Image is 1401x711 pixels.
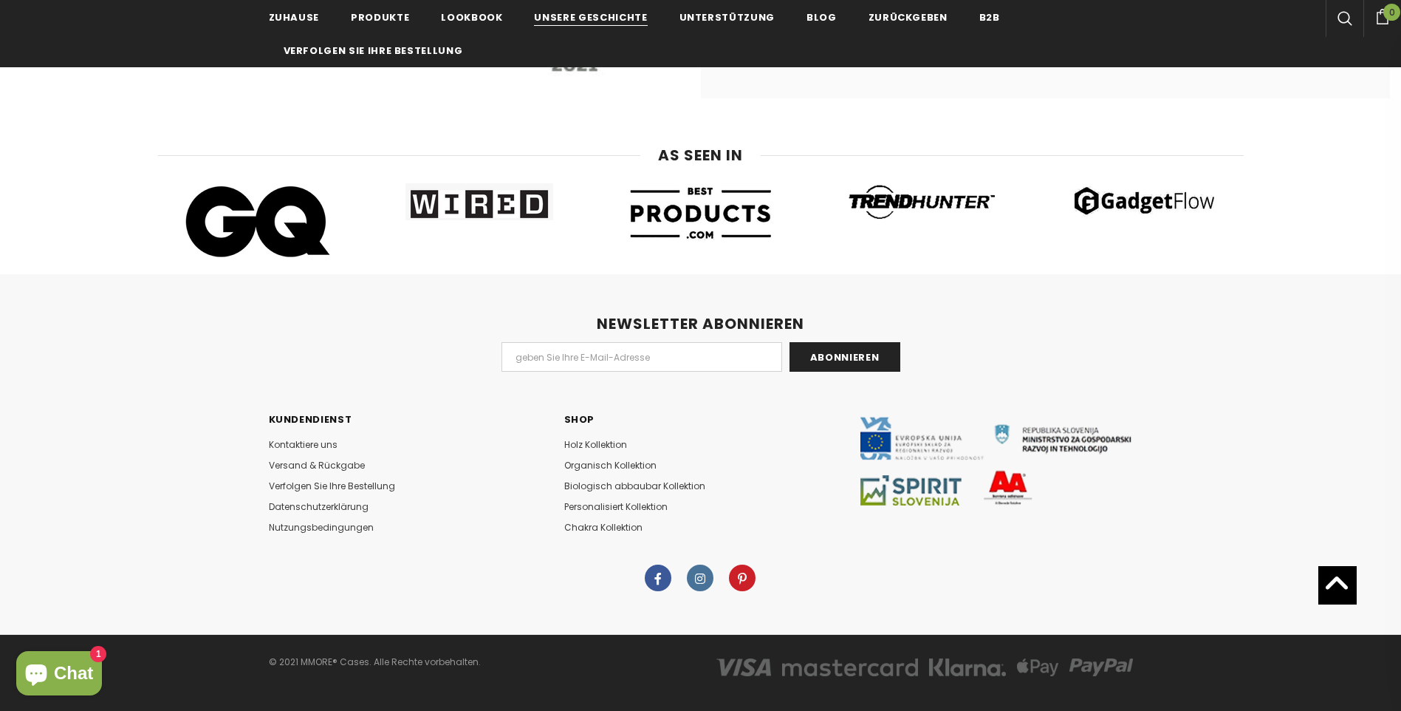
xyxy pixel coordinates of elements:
a: Chakra Kollektion [564,517,643,538]
span: Kontaktiere uns [269,438,338,451]
img: paypal [1069,659,1133,676]
span: Versand & Rückgabe [269,459,365,472]
span: Organisch Kollektion [564,459,657,472]
span: Zurückgeben [869,10,948,24]
span: SHOP [564,412,595,426]
span: Blog [806,10,837,24]
a: Holz Kollektion [564,435,627,455]
span: NEWSLETTER ABONNIEREN [597,313,804,334]
span: 0 [1383,4,1400,21]
a: Javni razpis [860,454,1133,466]
a: Datenschutzerklärung [269,497,369,517]
span: Produkte [351,10,409,24]
a: Kontaktiere uns [269,435,338,455]
img: Trend Hunter Logo [849,183,996,220]
img: Javni Razpis [860,417,1133,506]
a: Biologisch abbaubar Kollektion [564,476,705,497]
span: B2B [979,10,1000,24]
a: Nutzungsbedingungen [269,517,374,538]
img: apple_pay [1017,659,1058,676]
img: Best Products.com Logo [627,183,775,244]
a: Verfolgen Sie Ihre Bestellung [269,476,395,497]
span: Biologisch abbaubar Kollektion [564,480,705,492]
span: Verfolgen Sie Ihre Bestellung [284,44,463,58]
span: Datenschutzerklärung [269,500,369,513]
span: Zuhause [269,10,320,24]
input: Abonnieren [789,342,900,372]
a: 0 [1363,7,1401,24]
span: Unterstützung [679,10,775,24]
a: Verfolgen Sie Ihre Bestellung [284,33,463,67]
span: Chakra Kollektion [564,521,643,534]
span: Unsere Geschichte [534,10,647,24]
span: Kundendienst [269,412,352,426]
inbox-online-store-chat: Onlineshop-Chat von Shopify [12,651,106,699]
img: visa [716,659,771,676]
span: Holz Kollektion [564,438,627,451]
a: Personalisiert Kollektion [564,497,668,517]
input: Email Address [501,342,782,372]
div: © 2021 MMORE® Cases. Alle Rechte vorbehalten. [269,652,690,673]
img: Gadget Flow Logo [1070,183,1218,218]
span: Nutzungsbedingungen [269,521,374,534]
span: Verfolgen Sie Ihre Bestellung [269,480,395,492]
a: Organisch Kollektion [564,455,657,476]
span: Lookbook [441,10,502,24]
span: Personalisiert Kollektion [564,500,668,513]
span: AS SEEN IN [658,145,743,166]
a: Versand & Rückgabe [269,455,365,476]
img: GQ Logo [184,183,332,259]
img: american_express [929,659,1006,676]
img: master [782,659,919,676]
img: Wired Logo [405,183,553,220]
